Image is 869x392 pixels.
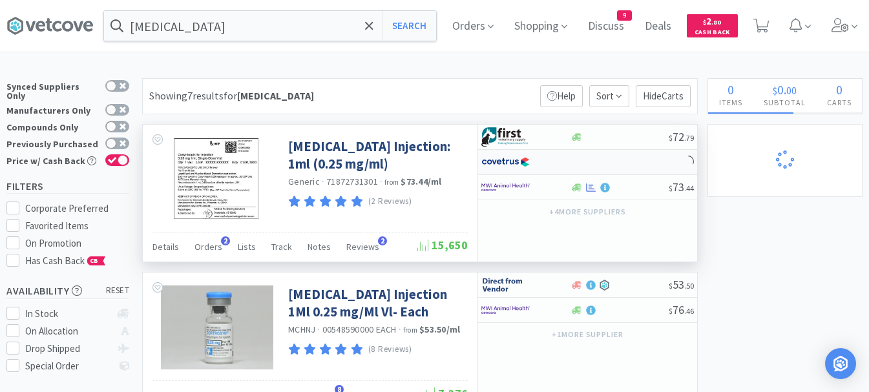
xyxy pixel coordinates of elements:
span: 0 [836,81,843,98]
div: Favorited Items [25,218,130,234]
p: (2 Reviews) [368,195,412,209]
div: On Promotion [25,236,130,251]
img: 77fca1acd8b6420a9015268ca798ef17_1.png [481,152,530,172]
h5: Availability [6,284,129,298]
div: Previously Purchased [6,138,99,149]
span: $ [669,281,673,291]
span: 2 [703,15,721,27]
h4: Items [708,96,753,108]
button: +1more supplier [545,325,630,344]
span: $ [703,18,706,26]
h5: Filters [6,179,129,194]
h4: Carts [816,96,862,108]
span: · [317,324,320,335]
h4: Subtotal [753,96,816,108]
span: 2 [221,236,230,245]
span: Lists [238,241,256,253]
span: Track [271,241,292,253]
span: . 79 [684,133,694,143]
span: Cash Back [695,29,730,37]
span: reset [106,284,130,298]
span: . 50 [684,281,694,291]
a: Deals [640,21,676,32]
a: $2.80Cash Back [687,8,738,43]
strong: $73.44 / ml [401,176,441,187]
img: c7dd022148264f138a402a94fbd89e34_340856.jpeg [161,285,273,369]
span: for [224,89,314,102]
img: 67d67680309e4a0bb49a5ff0391dcc42_6.png [481,127,530,147]
span: $ [669,183,673,193]
img: f6b2451649754179b5b4e0c70c3f7cb0_2.png [481,300,530,320]
span: Notes [308,241,331,253]
strong: [MEDICAL_DATA] [237,89,314,102]
span: . 44 [684,183,694,193]
span: 72 [669,129,694,144]
span: $ [669,306,673,316]
input: Search by item, sku, manufacturer, ingredient, size... [104,11,436,41]
span: CB [88,257,101,265]
div: Compounds Only [6,121,99,132]
span: 9 [618,11,631,20]
a: [MEDICAL_DATA] Injection: 1ml (0.25 mg/ml) [288,138,465,173]
span: from [403,325,417,335]
span: 0 [728,81,734,98]
span: · [322,176,324,187]
a: MCHNJ [288,324,315,335]
div: . [753,83,816,96]
span: 76 [669,302,694,317]
span: 15,650 [417,238,468,253]
p: (8 Reviews) [368,343,412,356]
div: Drop Shipped [25,341,111,356]
img: ed09de2a304444c78665fa991422e2e8_761791.png [173,138,260,222]
button: Search [382,11,436,41]
span: 73 [669,180,694,194]
span: . 80 [711,18,721,26]
span: 2 [378,236,387,245]
img: c67096674d5b41e1bca769e75293f8dd_19.png [481,275,530,294]
strong: $53.50 / ml [419,324,460,335]
div: Synced Suppliers Only [6,80,99,100]
div: In Stock [25,306,111,322]
span: 00548590000 EACH [322,324,397,335]
p: Help [540,85,583,107]
span: $ [773,84,777,97]
button: +4more suppliers [543,203,633,221]
div: Open Intercom Messenger [825,348,856,379]
span: Details [152,241,179,253]
span: . 46 [684,306,694,316]
span: Reviews [346,241,379,253]
div: Price w/ Cash Back [6,154,99,165]
span: 00 [786,84,797,97]
div: Showing 7 results [149,88,314,105]
span: Generic [288,176,320,187]
div: Corporate Preferred [25,201,130,216]
span: Orders [194,241,222,253]
span: from [384,178,399,187]
div: Special Order [25,358,111,374]
a: Discuss9 [583,21,629,32]
span: $ [669,133,673,143]
span: 0 [777,81,784,98]
span: 53 [669,277,694,292]
span: Has Cash Back [25,254,106,267]
span: Sort [589,85,629,107]
span: · [380,176,382,187]
div: On Allocation [25,324,111,339]
img: f6b2451649754179b5b4e0c70c3f7cb0_2.png [481,178,530,197]
span: 71872731301 [326,176,378,187]
span: · [399,324,401,335]
div: Manufacturers Only [6,104,99,115]
a: [MEDICAL_DATA] Injection 1Ml 0.25 mg/Ml Vl- Each [288,285,465,321]
p: Hide Carts [636,85,691,107]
